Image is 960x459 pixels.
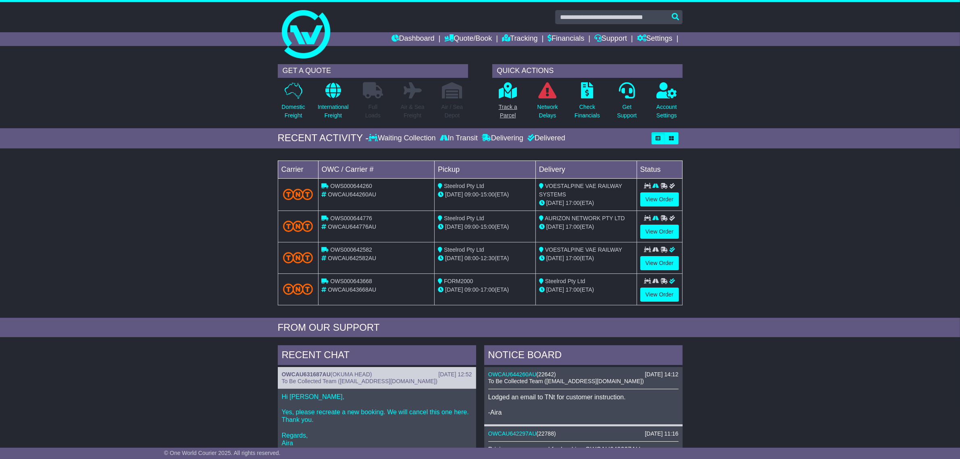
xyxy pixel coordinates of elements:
span: 09:00 [464,286,479,293]
a: View Order [640,192,679,207]
span: [DATE] [445,223,463,230]
p: Air / Sea Depot [441,103,463,120]
a: View Order [640,225,679,239]
a: Dashboard [391,32,435,46]
div: [DATE] 11:16 [645,430,678,437]
div: - (ETA) [438,190,532,199]
td: Status [637,161,682,178]
span: 17:00 [481,286,495,293]
span: FORM2000 [444,278,473,284]
span: 17:00 [566,200,580,206]
p: Get Support [617,103,637,120]
a: AccountSettings [656,82,677,124]
a: Tracking [502,32,537,46]
div: ( ) [488,371,679,378]
p: Account Settings [656,103,677,120]
span: 15:00 [481,191,495,198]
td: Pickup [435,161,536,178]
div: - (ETA) [438,254,532,263]
span: [DATE] [546,223,564,230]
a: Quote/Book [444,32,492,46]
div: - (ETA) [438,223,532,231]
span: Steelrod Pty Ltd [444,246,484,253]
span: To Be Collected Team ([EMAIL_ADDRESS][DOMAIN_NAME]) [488,378,644,384]
span: 22788 [538,430,554,437]
div: Waiting Collection [369,134,437,143]
span: Steelrod Pty Ltd [444,183,484,189]
span: 17:00 [566,255,580,261]
a: CheckFinancials [574,82,600,124]
div: In Transit [438,134,480,143]
div: GET A QUOTE [278,64,468,78]
span: OKUMA HEAD [333,371,370,378]
a: OWCAU642297AU [488,430,537,437]
span: 17:00 [566,223,580,230]
span: OWCAU642582AU [328,255,376,261]
div: (ETA) [539,286,633,294]
p: Network Delays [537,103,558,120]
div: RECENT ACTIVITY - [278,132,369,144]
a: Financials [548,32,584,46]
div: ( ) [488,430,679,437]
span: 12:30 [481,255,495,261]
a: Settings [637,32,673,46]
a: Track aParcel [498,82,518,124]
span: [DATE] [546,286,564,293]
td: Carrier [278,161,318,178]
p: Air & Sea Freight [401,103,425,120]
span: © One World Courier 2025. All rights reserved. [164,450,281,456]
span: 08:00 [464,255,479,261]
img: TNT_Domestic.png [283,221,313,232]
p: Domestic Freight [281,103,305,120]
span: Steelrod Pty Ltd [444,215,484,221]
span: 09:00 [464,223,479,230]
span: To Be Collected Team ([EMAIL_ADDRESS][DOMAIN_NAME]) [282,378,437,384]
span: Steelrod Pty Ltd [545,278,585,284]
span: OWCAU644260AU [328,191,376,198]
div: Delivering [480,134,525,143]
span: [DATE] [445,255,463,261]
span: OWCAU643668AU [328,286,376,293]
p: Check Financials [575,103,600,120]
span: 17:00 [566,286,580,293]
div: (ETA) [539,223,633,231]
div: Delivered [525,134,565,143]
span: OWCAU644776AU [328,223,376,230]
div: ( ) [282,371,472,378]
div: RECENT CHAT [278,345,476,367]
span: OWS000644260 [330,183,372,189]
span: OWS000642582 [330,246,372,253]
p: International Freight [318,103,349,120]
td: OWC / Carrier # [318,161,435,178]
span: OWS000643668 [330,278,372,284]
span: 09:00 [464,191,479,198]
p: Lodged an email to TNt for customer instruction. -Aira [488,393,679,417]
span: AURIZON NETWORK PTY LTD [545,215,625,221]
p: Hi [PERSON_NAME], Yes, please recreate a new booking. We will cancel this one here. Thank you. Re... [282,393,472,447]
span: VOESTALPINE VAE RAILWAY SYSTEMS [539,183,622,198]
div: (ETA) [539,254,633,263]
p: Full Loads [363,103,383,120]
a: OWCAU644260AU [488,371,537,378]
div: - (ETA) [438,286,532,294]
img: TNT_Domestic.png [283,252,313,263]
div: [DATE] 12:52 [438,371,472,378]
span: OWS000644776 [330,215,372,221]
span: [DATE] [445,286,463,293]
div: (ETA) [539,199,633,207]
div: [DATE] 14:12 [645,371,678,378]
a: View Order [640,256,679,270]
div: NOTICE BOARD [484,345,683,367]
p: Pricing was approved for booking OWCAU642297AU. [488,446,679,453]
td: Delivery [535,161,637,178]
a: DomesticFreight [281,82,305,124]
a: GetSupport [616,82,637,124]
div: FROM OUR SUPPORT [278,322,683,334]
span: VOESTALPINE VAE RAILWAY [545,246,622,253]
a: InternationalFreight [317,82,349,124]
img: TNT_Domestic.png [283,284,313,294]
p: Track a Parcel [499,103,517,120]
span: 22642 [538,371,554,378]
div: QUICK ACTIONS [492,64,683,78]
span: [DATE] [546,255,564,261]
